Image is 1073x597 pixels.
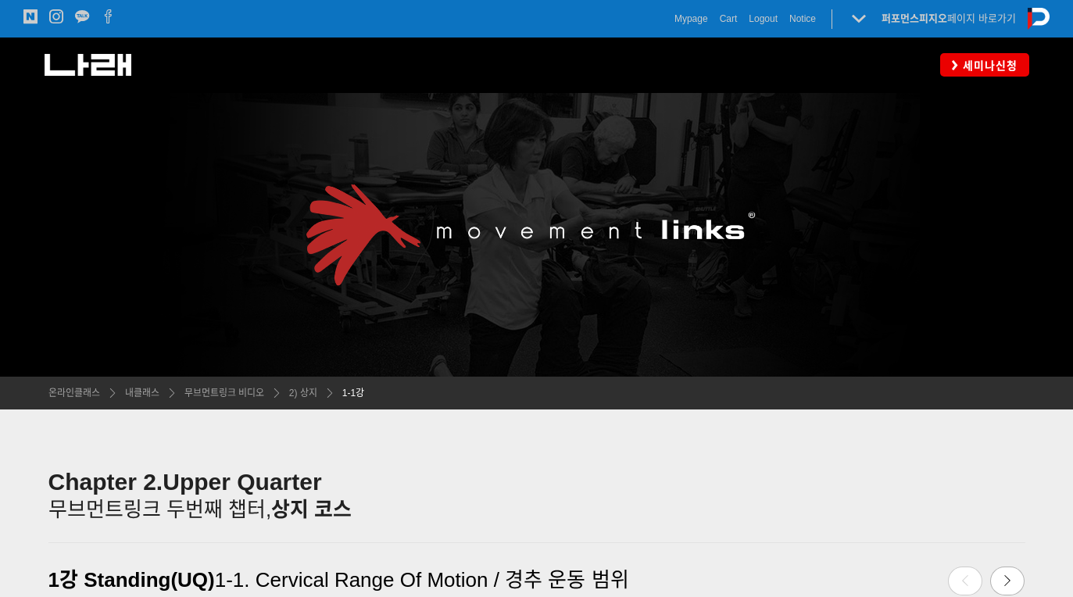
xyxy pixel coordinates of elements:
[48,469,163,495] strong: Chapter 2.
[882,13,947,24] strong: 퍼포먼스피지오
[184,388,264,399] span: 무브먼트링크 비디오
[720,11,738,27] a: Cart
[48,388,100,399] span: 온라인클래스
[290,498,352,521] span: 지 코스
[125,388,159,399] span: 내클래스
[117,385,159,401] a: 내클래스
[48,498,291,521] span: 무브먼트링크 두번째 챕터,
[177,385,264,401] a: 무브먼트링크 비디오
[215,568,629,592] span: 1-1. Cervical Range Of Motion / 경추 운동 범위
[48,385,100,401] a: 온라인클래스
[334,385,364,401] a: 1-1강
[789,11,816,27] a: Notice
[48,568,215,592] span: 1강 Standing(UQ)
[163,469,321,495] strong: Upper Quarter
[749,11,778,27] a: Logout
[289,388,317,399] span: 2) 상지
[281,385,317,401] a: 2) 상지
[882,13,1016,24] a: 퍼포먼스피지오페이지 바로가기
[271,498,290,521] strong: 상
[958,58,1018,73] span: 세미나신청
[674,11,708,27] a: Mypage
[940,53,1029,76] a: 세미나신청
[342,388,364,399] span: 1-1강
